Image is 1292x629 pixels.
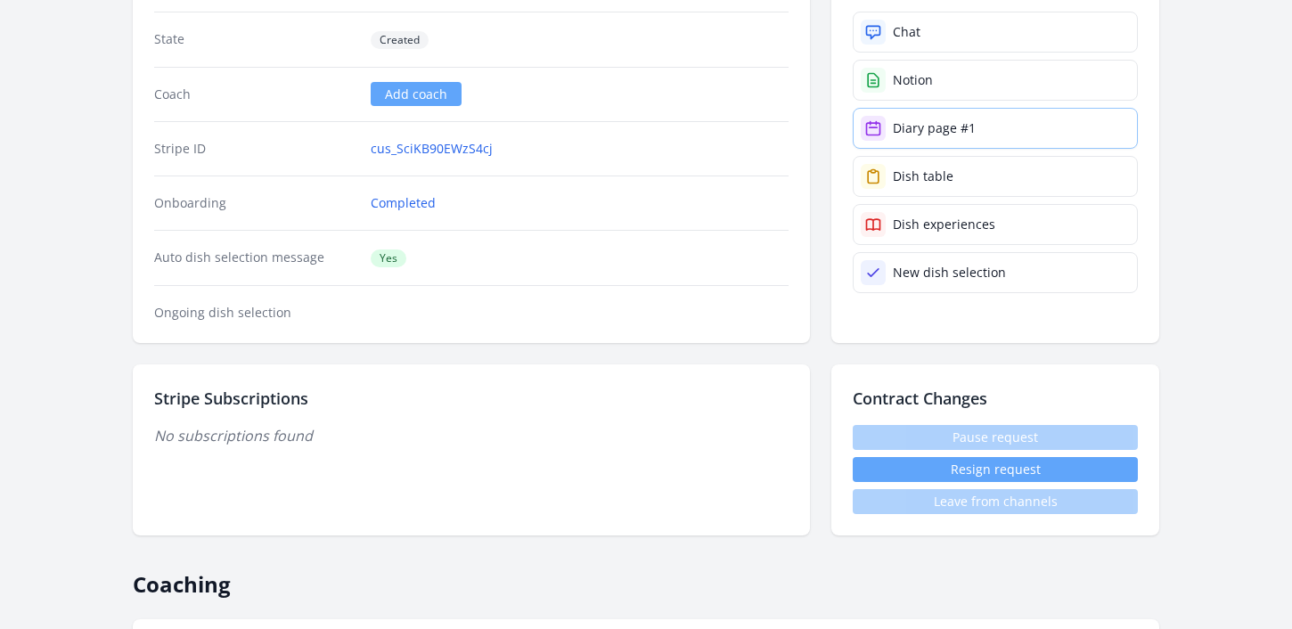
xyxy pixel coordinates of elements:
[853,489,1138,514] span: Leave from channels
[154,86,356,103] dt: Coach
[853,204,1138,245] a: Dish experiences
[893,119,976,137] div: Diary page #1
[371,194,436,212] a: Completed
[154,425,789,446] p: No subscriptions found
[371,140,493,158] a: cus_SciKB90EWzS4cj
[154,304,356,322] dt: Ongoing dish selection
[853,12,1138,53] a: Chat
[853,156,1138,197] a: Dish table
[893,167,953,185] div: Dish table
[154,194,356,212] dt: Onboarding
[893,216,995,233] div: Dish experiences
[853,60,1138,101] a: Notion
[893,264,1006,282] div: New dish selection
[893,71,933,89] div: Notion
[893,23,920,41] div: Chat
[853,252,1138,293] a: New dish selection
[371,249,406,267] span: Yes
[133,557,1159,598] h2: Coaching
[154,140,356,158] dt: Stripe ID
[371,82,462,106] a: Add coach
[853,108,1138,149] a: Diary page #1
[154,386,789,411] h2: Stripe Subscriptions
[853,457,1138,482] button: Resign request
[853,425,1138,450] span: Pause request
[371,31,429,49] span: Created
[853,386,1138,411] h2: Contract Changes
[154,30,356,49] dt: State
[154,249,356,267] dt: Auto dish selection message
